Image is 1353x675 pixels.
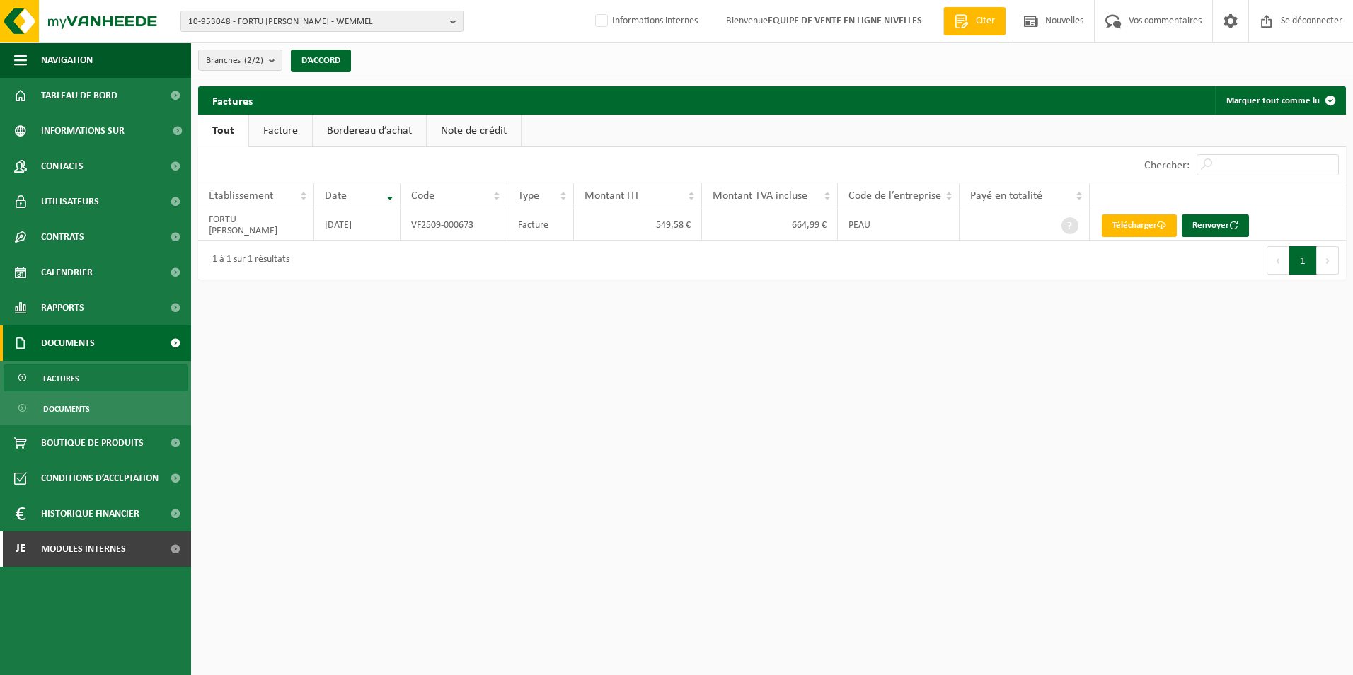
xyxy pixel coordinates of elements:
div: 1 à 1 sur 1 résultats [205,248,289,273]
span: Code [411,190,434,202]
td: PEAU [838,209,960,241]
span: Établissement [209,190,273,202]
strong: EQUIPE DE VENTE EN LIGNE NIVELLES [768,16,922,26]
a: Télécharger [1102,214,1177,237]
a: Factures [4,364,188,391]
span: Navigation [41,42,93,78]
span: Factures [43,365,79,392]
a: Facture [249,115,312,147]
td: [DATE] [314,209,400,241]
span: Branches [206,50,263,71]
span: Tableau de bord [41,78,117,113]
button: D’ACCORD [291,50,351,72]
span: Je [14,531,27,567]
span: Citer [972,14,998,28]
span: Boutique de produits [41,425,144,461]
button: Prochain [1317,246,1339,275]
button: 1 [1289,246,1317,275]
span: Contacts [41,149,84,184]
button: Renvoyer [1182,214,1249,237]
span: Utilisateurs [41,184,99,219]
font: Télécharger [1112,221,1157,230]
td: 549,58 € [574,209,701,241]
font: Marquer tout comme lu [1226,96,1320,105]
span: Historique financier [41,496,139,531]
a: Note de crédit [427,115,521,147]
td: Facture [507,209,574,241]
span: Conditions d’acceptation [41,461,159,496]
h2: Factures [198,86,267,114]
span: Type [518,190,539,202]
span: 10-953048 - FORTU [PERSON_NAME] - WEMMEL [188,11,444,33]
span: Payé en totalité [970,190,1042,202]
span: Calendrier [41,255,93,290]
font: Renvoyer [1192,221,1229,230]
span: Documents [41,325,95,361]
span: Code de l’entreprise [848,190,941,202]
label: Informations internes [592,11,698,32]
count: (2/2) [244,56,263,65]
span: Date [325,190,347,202]
button: Branches(2/2) [198,50,282,71]
span: Informations sur l’entreprise [41,113,163,149]
span: Contrats [41,219,84,255]
a: Citer [943,7,1006,35]
a: Tout [198,115,248,147]
span: Montant TVA incluse [713,190,807,202]
span: Modules internes [41,531,126,567]
label: Chercher: [1144,160,1190,171]
button: Marquer tout comme lu [1215,86,1345,115]
td: VF2509-000673 [401,209,508,241]
span: Rapports [41,290,84,325]
font: Bienvenue [726,16,922,26]
td: 664,99 € [702,209,838,241]
span: Montant HT [585,190,640,202]
button: Précédent [1267,246,1289,275]
a: Documents [4,395,188,422]
td: FORTU [PERSON_NAME] [198,209,314,241]
a: Bordereau d’achat [313,115,426,147]
span: Documents [43,396,90,422]
button: 10-953048 - FORTU [PERSON_NAME] - WEMMEL [180,11,464,32]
